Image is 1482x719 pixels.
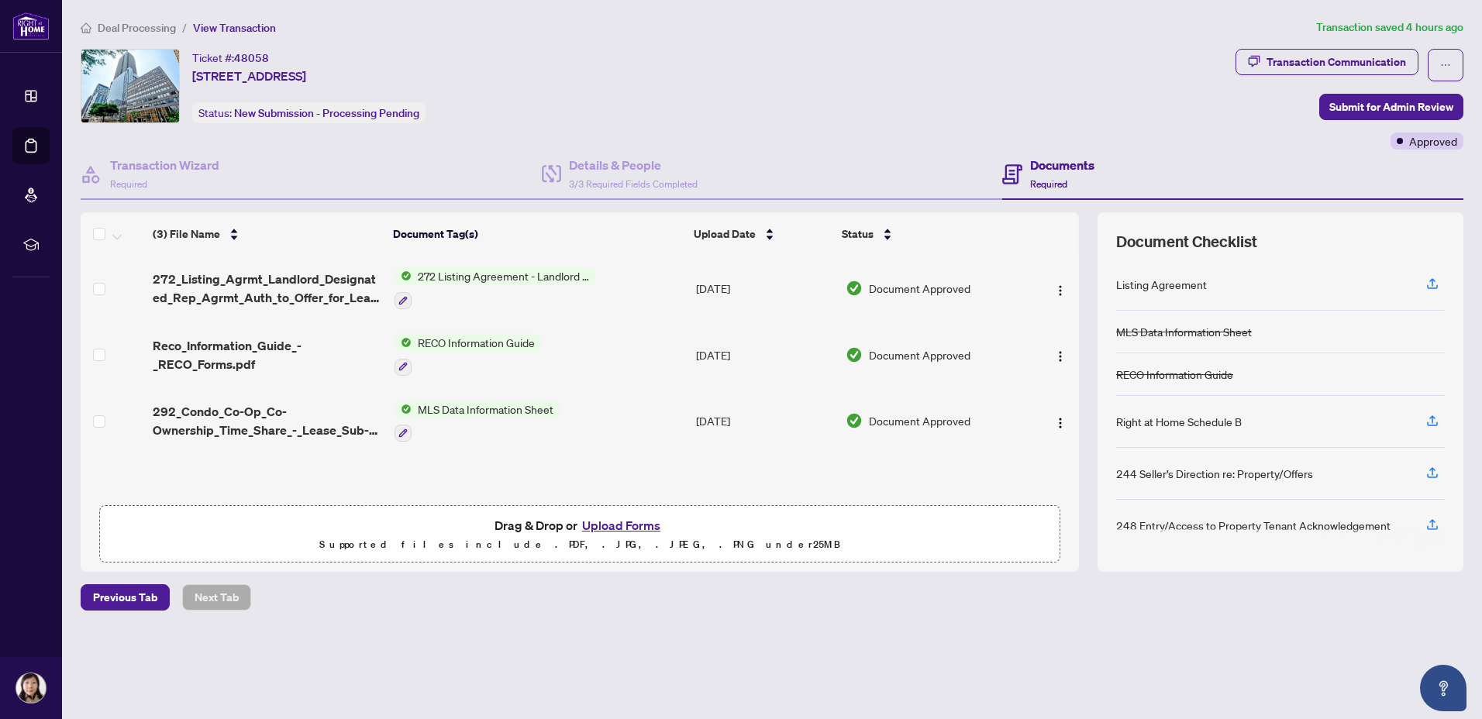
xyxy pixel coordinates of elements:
span: View Transaction [193,21,276,35]
img: Status Icon [395,401,412,418]
button: Status IconMLS Data Information Sheet [395,401,560,442]
span: Previous Tab [93,585,157,610]
h4: Documents [1030,156,1094,174]
button: Logo [1048,408,1073,433]
span: RECO Information Guide [412,334,541,351]
td: [DATE] [690,255,839,322]
img: Document Status [846,346,863,363]
img: Status Icon [395,334,412,351]
span: ellipsis [1440,60,1451,71]
td: [DATE] [690,388,839,455]
span: Upload Date [694,225,756,243]
span: Approved [1409,132,1457,150]
span: 48058 [234,51,269,65]
span: [STREET_ADDRESS] [192,67,306,85]
div: MLS Data Information Sheet [1116,323,1252,340]
img: IMG-C12332211_1.jpg [81,50,179,122]
div: RECO Information Guide [1116,366,1233,383]
span: (3) File Name [153,225,220,243]
div: Transaction Communication [1267,50,1406,74]
span: home [81,22,91,33]
div: 248 Entry/Access to Property Tenant Acknowledgement [1116,517,1391,534]
span: Status [842,225,874,243]
th: (3) File Name [146,212,387,256]
button: Previous Tab [81,584,170,611]
div: Right at Home Schedule B [1116,413,1242,430]
img: Document Status [846,280,863,297]
span: Document Approved [869,412,970,429]
button: Submit for Admin Review [1319,94,1463,120]
div: 244 Seller’s Direction re: Property/Offers [1116,465,1313,482]
td: [DATE] [690,322,839,388]
span: Deal Processing [98,21,176,35]
img: Status Icon [395,267,412,284]
button: Transaction Communication [1236,49,1418,75]
img: Profile Icon [16,673,46,703]
li: / [182,19,187,36]
img: Logo [1054,417,1067,429]
button: Status Icon272 Listing Agreement - Landlord Designated Representation Agreement Authority to Offe... [395,267,595,309]
span: Drag & Drop or [495,515,665,535]
p: Supported files include .PDF, .JPG, .JPEG, .PNG under 25 MB [109,535,1050,554]
img: logo [12,12,50,40]
div: Ticket #: [192,49,269,67]
span: Submit for Admin Review [1329,95,1453,119]
th: Upload Date [688,212,836,256]
span: Reco_Information_Guide_-_RECO_Forms.pdf [153,336,382,373]
div: Listing Agreement [1116,276,1207,293]
img: Logo [1054,350,1067,363]
button: Logo [1048,342,1073,367]
span: 3/3 Required Fields Completed [569,178,698,190]
button: Open asap [1420,665,1466,711]
button: Status IconRECO Information Guide [395,334,541,376]
span: Required [1030,178,1067,190]
button: Upload Forms [577,515,665,535]
span: Document Approved [869,346,970,363]
img: Logo [1054,284,1067,297]
span: Document Approved [869,280,970,297]
th: Status [836,212,1022,256]
h4: Details & People [569,156,698,174]
span: 272 Listing Agreement - Landlord Designated Representation Agreement Authority to Offer for Lease [412,267,595,284]
h4: Transaction Wizard [110,156,219,174]
button: Logo [1048,276,1073,301]
button: Next Tab [182,584,251,611]
span: Required [110,178,147,190]
div: Status: [192,102,426,123]
span: 292_Condo_Co-Op_Co-Ownership_Time_Share_-_Lease_Sub-Lease_MLS_Data_Information_Form_-_PropTx-[PER... [153,402,382,439]
span: New Submission - Processing Pending [234,106,419,120]
img: Document Status [846,412,863,429]
span: MLS Data Information Sheet [412,401,560,418]
th: Document Tag(s) [387,212,688,256]
article: Transaction saved 4 hours ago [1316,19,1463,36]
span: 272_Listing_Agrmt_Landlord_Designated_Rep_Agrmt_Auth_to_Offer_for_Lease_-_PropTx-[PERSON_NAME].pdf [153,270,382,307]
span: Document Checklist [1116,231,1257,253]
span: Drag & Drop orUpload FormsSupported files include .PDF, .JPG, .JPEG, .PNG under25MB [100,506,1060,563]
